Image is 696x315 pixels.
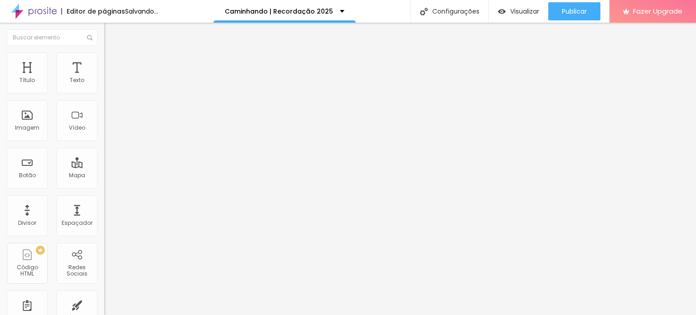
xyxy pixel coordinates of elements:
[562,8,587,15] span: Publicar
[70,77,84,83] div: Texto
[125,8,158,15] div: Salvando...
[18,220,36,226] div: Divisor
[69,125,85,131] div: Vídeo
[9,264,45,277] div: Código HTML
[61,8,125,15] div: Editor de páginas
[15,125,39,131] div: Imagem
[498,8,506,15] img: view-1.svg
[104,23,696,315] iframe: Editor
[19,172,36,179] div: Botão
[633,7,682,15] span: Fazer Upgrade
[420,8,428,15] img: Icone
[59,264,95,277] div: Redes Sociais
[87,35,92,40] img: Icone
[489,2,548,20] button: Visualizar
[225,8,333,15] p: Caminhando | Recordação 2025
[69,172,85,179] div: Mapa
[510,8,539,15] span: Visualizar
[7,29,97,46] input: Buscar elemento
[62,220,92,226] div: Espaçador
[19,77,35,83] div: Título
[548,2,600,20] button: Publicar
